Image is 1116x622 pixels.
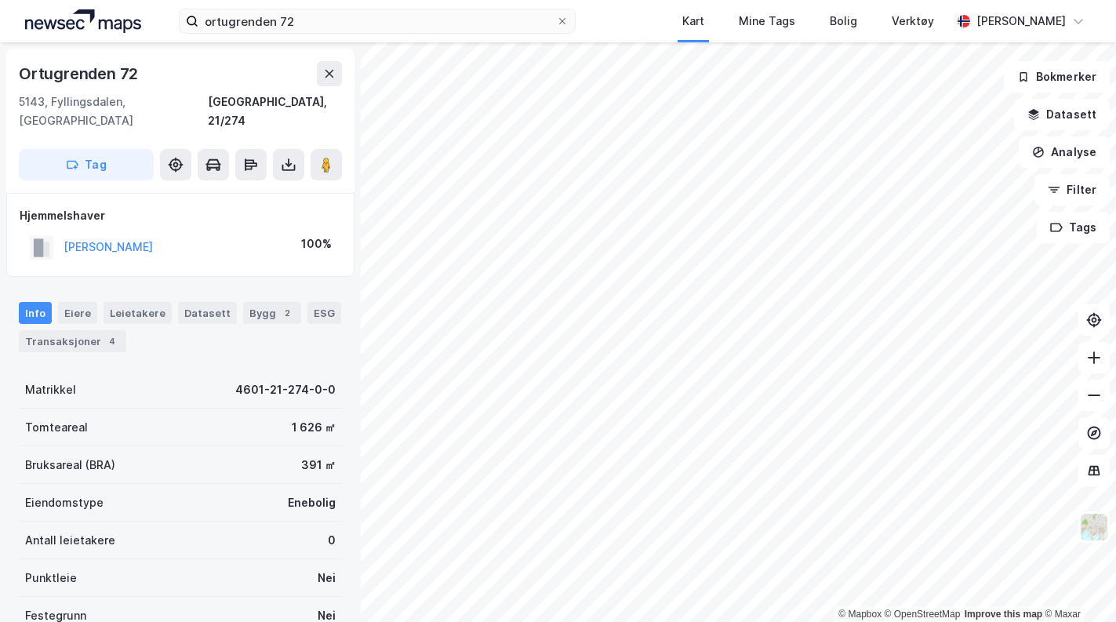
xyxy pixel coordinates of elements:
[198,9,556,33] input: Søk på adresse, matrikkel, gårdeiere, leietakere eller personer
[1038,547,1116,622] iframe: Chat Widget
[208,93,342,130] div: [GEOGRAPHIC_DATA], 21/274
[279,305,295,321] div: 2
[288,493,336,512] div: Enebolig
[892,12,934,31] div: Verktøy
[1079,512,1109,542] img: Z
[301,235,332,253] div: 100%
[1019,136,1110,168] button: Analyse
[307,302,341,324] div: ESG
[830,12,857,31] div: Bolig
[1037,212,1110,243] button: Tags
[25,418,88,437] div: Tomteareal
[965,609,1042,620] a: Improve this map
[25,569,77,587] div: Punktleie
[1034,174,1110,206] button: Filter
[19,302,52,324] div: Info
[178,302,237,324] div: Datasett
[885,609,961,620] a: OpenStreetMap
[25,456,115,475] div: Bruksareal (BRA)
[19,61,141,86] div: Ortugrenden 72
[58,302,97,324] div: Eiere
[976,12,1066,31] div: [PERSON_NAME]
[1004,61,1110,93] button: Bokmerker
[25,380,76,399] div: Matrikkel
[292,418,336,437] div: 1 626 ㎡
[25,9,141,33] img: logo.a4113a55bc3d86da70a041830d287a7e.svg
[104,302,172,324] div: Leietakere
[19,330,126,352] div: Transaksjoner
[838,609,882,620] a: Mapbox
[19,93,208,130] div: 5143, Fyllingsdalen, [GEOGRAPHIC_DATA]
[739,12,795,31] div: Mine Tags
[25,493,104,512] div: Eiendomstype
[318,569,336,587] div: Nei
[243,302,301,324] div: Bygg
[19,149,154,180] button: Tag
[1038,547,1116,622] div: Kontrollprogram for chat
[301,456,336,475] div: 391 ㎡
[682,12,704,31] div: Kart
[104,333,120,349] div: 4
[328,531,336,550] div: 0
[20,206,341,225] div: Hjemmelshaver
[1014,99,1110,130] button: Datasett
[25,531,115,550] div: Antall leietakere
[235,380,336,399] div: 4601-21-274-0-0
